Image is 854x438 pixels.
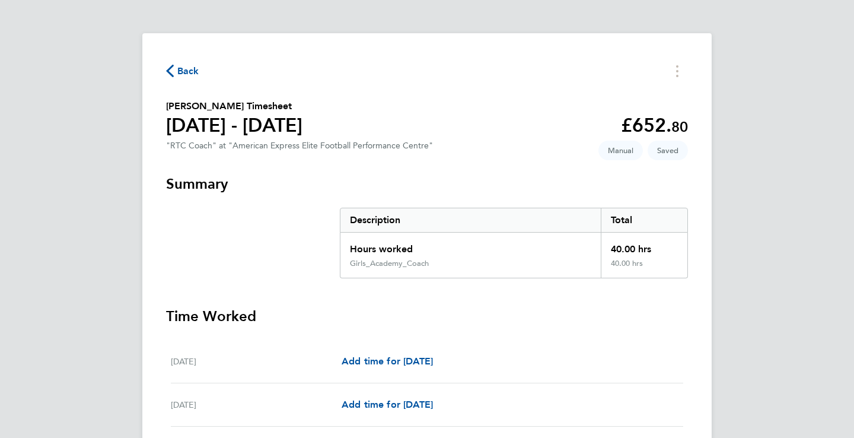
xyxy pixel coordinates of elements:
[177,64,199,78] span: Back
[342,354,433,369] a: Add time for [DATE]
[598,141,643,160] span: This timesheet was manually created.
[601,259,687,278] div: 40.00 hrs
[171,398,342,412] div: [DATE]
[621,114,688,137] app-decimal: £652.
[601,233,687,259] div: 40.00 hrs
[340,208,688,278] div: Summary
[342,399,433,410] span: Add time for [DATE]
[166,307,688,326] h3: Time Worked
[166,141,433,151] div: "RTC Coach" at "American Express Elite Football Performance Centre"
[671,118,688,135] span: 80
[166,174,688,193] h3: Summary
[166,64,199,78] button: Back
[350,259,429,268] div: Girls_Academy_Coach
[342,398,433,412] a: Add time for [DATE]
[340,208,601,232] div: Description
[171,354,342,369] div: [DATE]
[601,208,687,232] div: Total
[166,113,302,137] h1: [DATE] - [DATE]
[667,62,688,80] button: Timesheets Menu
[342,356,433,367] span: Add time for [DATE]
[340,233,601,259] div: Hours worked
[166,99,302,113] h2: [PERSON_NAME] Timesheet
[648,141,688,160] span: This timesheet is Saved.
